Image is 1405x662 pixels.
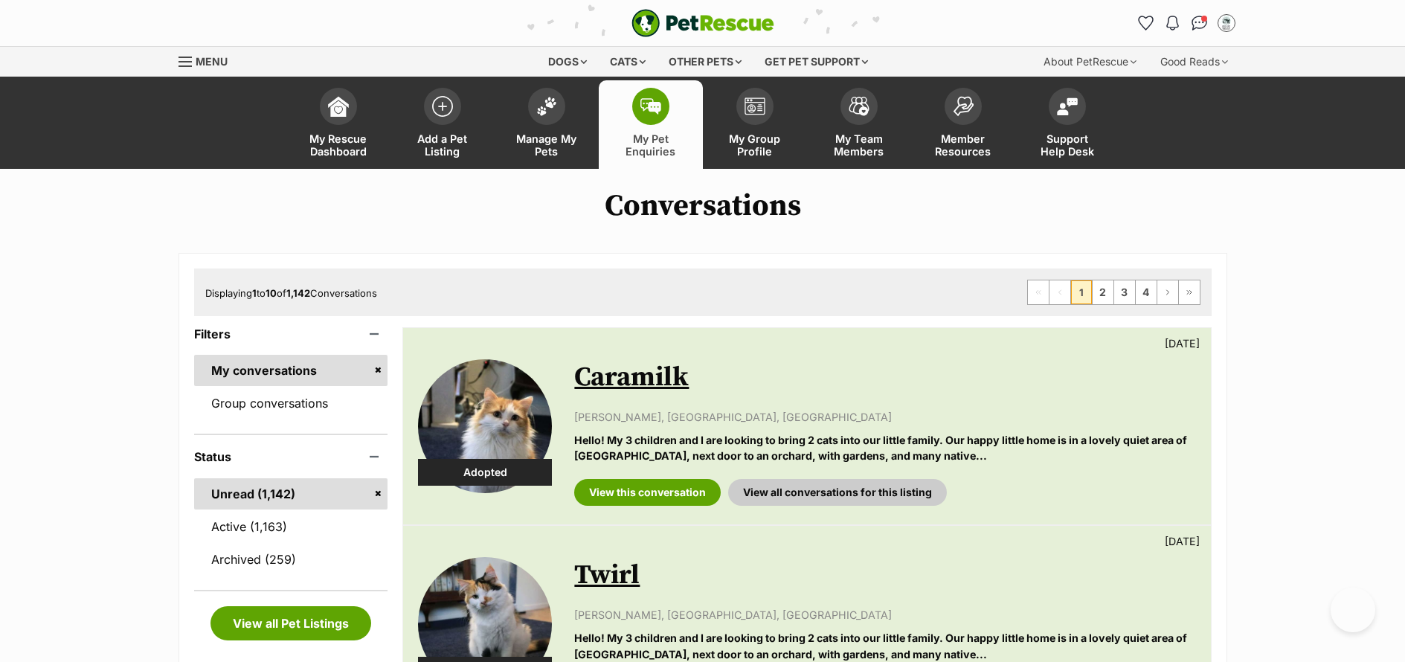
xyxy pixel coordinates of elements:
[1114,280,1135,304] a: Page 3
[745,97,765,115] img: group-profile-icon-3fa3cf56718a62981997c0bc7e787c4b2cf8bcc04b72c1350f741eb67cf2f40e.svg
[807,80,911,169] a: My Team Members
[1015,80,1119,169] a: Support Help Desk
[1134,11,1158,35] a: Favourites
[513,132,580,158] span: Manage My Pets
[1034,132,1101,158] span: Support Help Desk
[194,388,388,419] a: Group conversations
[911,80,1015,169] a: Member Resources
[205,287,377,299] span: Displaying to of Conversations
[1150,47,1238,77] div: Good Reads
[574,607,1195,623] p: [PERSON_NAME], [GEOGRAPHIC_DATA], [GEOGRAPHIC_DATA]
[953,96,974,116] img: member-resources-icon-8e73f808a243e03378d46382f2149f9095a855e16c252ad45f914b54edf8863c.svg
[1057,97,1078,115] img: help-desk-icon-fdf02630f3aa405de69fd3d07c3f3aa587a6932b1a1747fa1d2bba05be0121f9.svg
[574,432,1195,464] p: Hello! My 3 children and I are looking to bring 2 cats into our little family. Our happy little h...
[194,355,388,386] a: My conversations
[1188,11,1212,35] a: Conversations
[617,132,684,158] span: My Pet Enquiries
[196,55,228,68] span: Menu
[1331,588,1375,632] iframe: Help Scout Beacon - Open
[179,47,238,74] a: Menu
[409,132,476,158] span: Add a Pet Listing
[194,511,388,542] a: Active (1,163)
[1071,280,1092,304] span: Page 1
[1136,280,1157,304] a: Page 4
[194,478,388,510] a: Unread (1,142)
[536,97,557,116] img: manage-my-pets-icon-02211641906a0b7f246fdf0571729dbe1e7629f14944591b6c1af311fb30b64b.svg
[1179,280,1200,304] a: Last page
[640,98,661,115] img: pet-enquiries-icon-7e3ad2cf08bfb03b45e93fb7055b45f3efa6380592205ae92323e6603595dc1f.svg
[658,47,752,77] div: Other pets
[1166,16,1178,30] img: notifications-46538b983faf8c2785f20acdc204bb7945ddae34d4c08c2a6579f10ce5e182be.svg
[728,479,947,506] a: View all conversations for this listing
[574,479,721,506] a: View this conversation
[1134,11,1238,35] ul: Account quick links
[631,9,774,37] a: PetRescue
[495,80,599,169] a: Manage My Pets
[194,544,388,575] a: Archived (259)
[599,47,656,77] div: Cats
[1165,533,1200,549] p: [DATE]
[390,80,495,169] a: Add a Pet Listing
[252,287,257,299] strong: 1
[1192,16,1207,30] img: chat-41dd97257d64d25036548639549fe6c8038ab92f7586957e7f3b1b290dea8141.svg
[194,327,388,341] header: Filters
[849,97,869,116] img: team-members-icon-5396bd8760b3fe7c0b43da4ab00e1e3bb1a5d9ba89233759b79545d2d3fc5d0d.svg
[328,96,349,117] img: dashboard-icon-eb2f2d2d3e046f16d808141f083e7271f6b2e854fb5c12c21221c1fb7104beca.svg
[754,47,878,77] div: Get pet support
[210,606,371,640] a: View all Pet Listings
[574,409,1195,425] p: [PERSON_NAME], [GEOGRAPHIC_DATA], [GEOGRAPHIC_DATA]
[286,80,390,169] a: My Rescue Dashboard
[1215,11,1238,35] button: My account
[1049,280,1070,304] span: Previous page
[538,47,597,77] div: Dogs
[418,459,552,486] div: Adopted
[1093,280,1113,304] a: Page 2
[432,96,453,117] img: add-pet-listing-icon-0afa8454b4691262ce3f59096e99ab1cd57d4a30225e0717b998d2c9b9846f56.svg
[631,9,774,37] img: logo-e224e6f780fb5917bec1dbf3a21bbac754714ae5b6737aabdf751b685950b380.svg
[305,132,372,158] span: My Rescue Dashboard
[826,132,893,158] span: My Team Members
[1027,280,1200,305] nav: Pagination
[703,80,807,169] a: My Group Profile
[266,287,277,299] strong: 10
[574,559,640,592] a: Twirl
[930,132,997,158] span: Member Resources
[574,630,1195,662] p: Hello! My 3 children and I are looking to bring 2 cats into our little family. Our happy little h...
[286,287,310,299] strong: 1,142
[1028,280,1049,304] span: First page
[574,361,689,394] a: Caramilk
[1161,11,1185,35] button: Notifications
[1219,16,1234,30] img: Belle Vie Animal Rescue profile pic
[1033,47,1147,77] div: About PetRescue
[599,80,703,169] a: My Pet Enquiries
[1157,280,1178,304] a: Next page
[1165,335,1200,351] p: [DATE]
[721,132,788,158] span: My Group Profile
[194,450,388,463] header: Status
[418,359,552,493] img: Caramilk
